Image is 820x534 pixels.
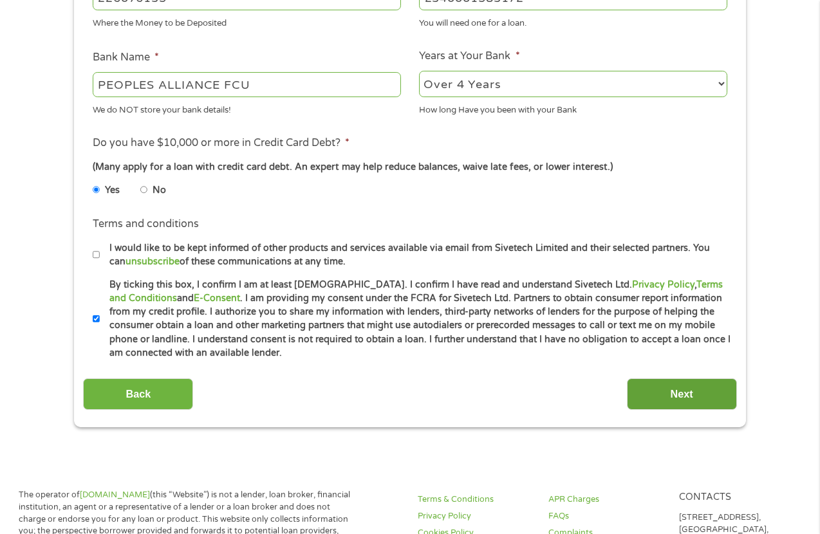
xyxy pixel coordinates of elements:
[109,279,723,304] a: Terms and Conditions
[100,241,731,269] label: I would like to be kept informed of other products and services available via email from Sivetech...
[153,183,166,198] label: No
[80,490,150,500] a: [DOMAIN_NAME]
[632,279,694,290] a: Privacy Policy
[93,217,199,231] label: Terms and conditions
[194,293,240,304] a: E-Consent
[93,13,401,30] div: Where the Money to be Deposited
[93,160,727,174] div: (Many apply for a loan with credit card debt. An expert may help reduce balances, waive late fees...
[548,510,663,522] a: FAQs
[83,378,193,410] input: Back
[419,99,727,116] div: How long Have you been with your Bank
[419,13,727,30] div: You will need one for a loan.
[418,493,532,506] a: Terms & Conditions
[126,256,180,267] a: unsubscribe
[105,183,120,198] label: Yes
[419,50,519,63] label: Years at Your Bank
[627,378,737,410] input: Next
[418,510,532,522] a: Privacy Policy
[93,136,349,150] label: Do you have $10,000 or more in Credit Card Debt?
[548,493,663,506] a: APR Charges
[93,99,401,116] div: We do NOT store your bank details!
[100,278,731,360] label: By ticking this box, I confirm I am at least [DEMOGRAPHIC_DATA]. I confirm I have read and unders...
[93,51,159,64] label: Bank Name
[679,492,794,504] h4: Contacts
